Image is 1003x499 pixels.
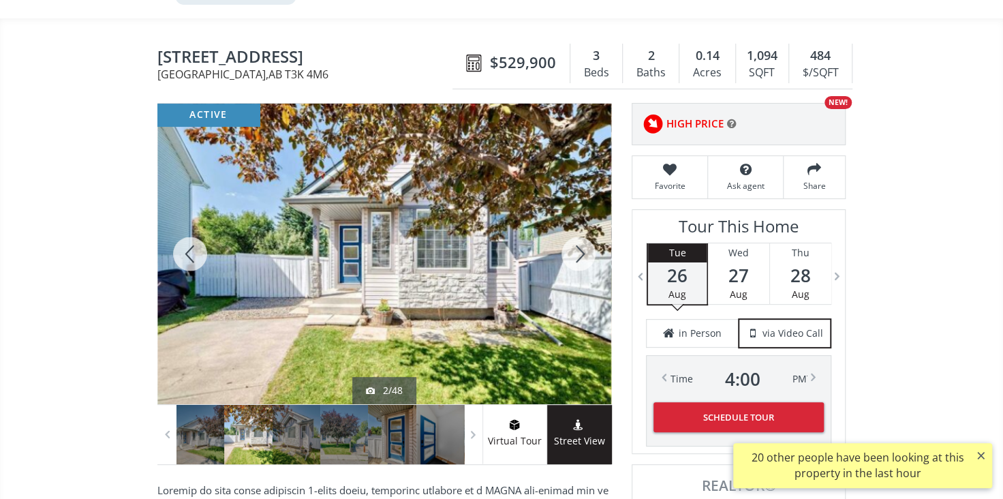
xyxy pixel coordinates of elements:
span: $529,900 [490,52,556,73]
span: Aug [792,288,809,301]
div: Beds [577,63,615,83]
h3: Tour This Home [646,217,831,243]
div: active [157,104,260,126]
div: 20 other people have been looking at this property in the last hour [740,450,975,481]
span: 28 [770,266,831,285]
span: in Person [679,327,722,340]
button: × [970,443,992,468]
span: via Video Call [762,327,822,340]
div: SQFT [743,63,782,83]
div: Time PM [807,369,943,389]
div: Tue [648,243,707,262]
div: 2/48 [366,384,403,397]
div: Time PM [670,369,807,389]
div: 0.14 [686,47,728,65]
span: 26 [648,266,707,285]
div: Wed [708,243,769,262]
span: Share [790,180,838,192]
span: Favorite [639,180,700,192]
a: virtual tour iconVirtual Tour [482,405,547,464]
span: 27 [708,266,769,285]
span: Aug [730,288,747,301]
div: $/SQFT [796,63,845,83]
div: Acres [686,63,728,83]
span: Ask agent [715,180,776,192]
span: Aug [668,288,686,301]
span: REALTOR® [647,479,830,493]
div: NEW! [824,96,852,109]
span: Virtual Tour [482,434,546,449]
div: 3 [577,47,615,65]
button: Schedule Tour [653,402,824,432]
span: 22 Harvest Rose Place NE [157,48,459,69]
img: rating icon [639,110,666,138]
span: [GEOGRAPHIC_DATA] , AB T3K 4M6 [157,69,459,80]
div: 22 Harvest Rose Place NE Calgary, AB T3K 4M6 - Photo 2 of 48 [157,104,611,404]
span: 1,094 [747,47,777,65]
img: virtual tour icon [508,419,521,430]
div: 484 [796,47,845,65]
span: 4 : 00 [725,369,760,389]
span: HIGH PRICE [666,117,724,131]
div: Baths [630,63,672,83]
span: Street View [547,434,612,449]
div: Thu [770,243,831,262]
div: 2 [630,47,672,65]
